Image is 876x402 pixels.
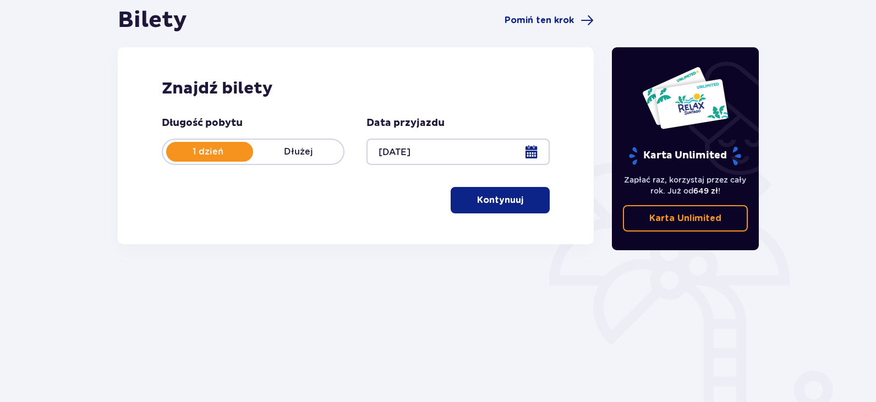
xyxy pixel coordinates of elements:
[642,66,729,130] img: Dwie karty całoroczne do Suntago z napisem 'UNLIMITED RELAX', na białym tle z tropikalnymi liśćmi...
[649,212,721,224] p: Karta Unlimited
[505,14,594,27] a: Pomiń ten krok
[623,174,748,196] p: Zapłać raz, korzystaj przez cały rok. Już od !
[162,117,243,130] p: Długość pobytu
[451,187,550,213] button: Kontynuuj
[505,14,574,26] span: Pomiń ten krok
[118,7,187,34] h1: Bilety
[628,146,742,166] p: Karta Unlimited
[477,194,523,206] p: Kontynuuj
[162,78,550,99] h2: Znajdź bilety
[366,117,445,130] p: Data przyjazdu
[693,186,718,195] span: 649 zł
[623,205,748,232] a: Karta Unlimited
[253,146,343,158] p: Dłużej
[163,146,253,158] p: 1 dzień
